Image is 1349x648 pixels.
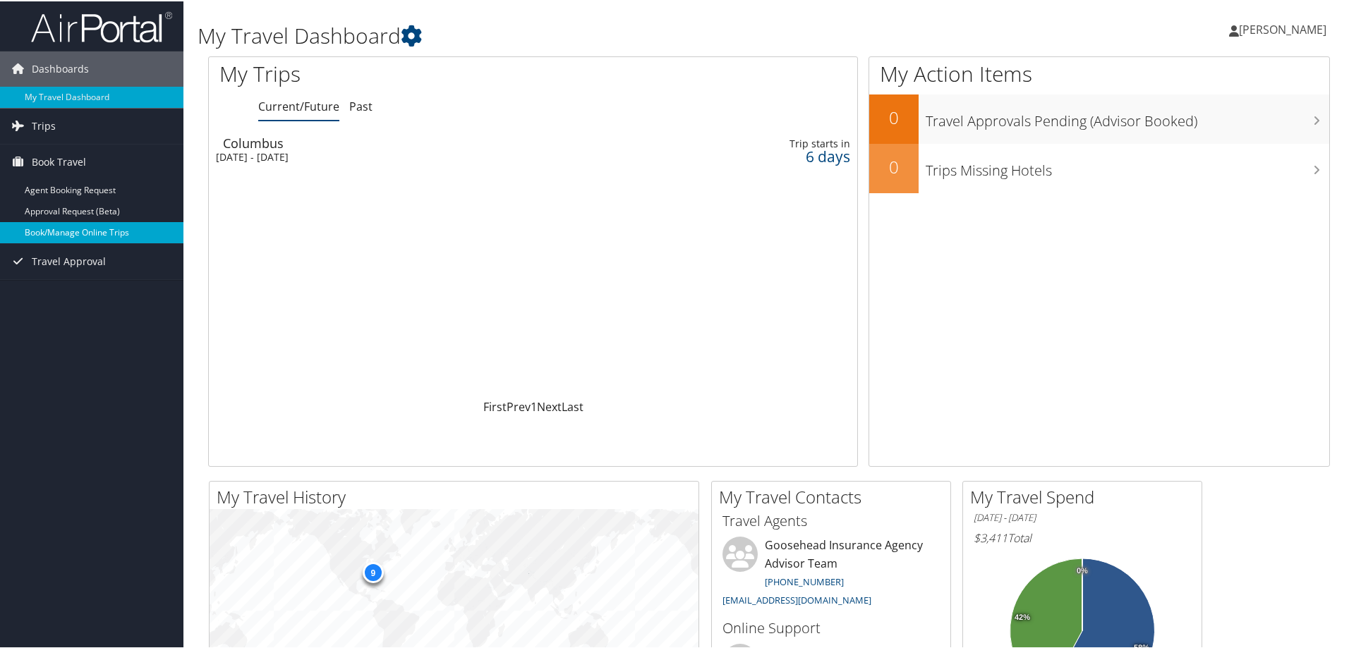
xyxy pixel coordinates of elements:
[1229,7,1341,49] a: [PERSON_NAME]
[722,617,940,637] h3: Online Support
[198,20,960,49] h1: My Travel Dashboard
[349,97,373,113] a: Past
[869,154,919,178] h2: 0
[562,398,583,413] a: Last
[217,484,698,508] h2: My Travel History
[258,97,339,113] a: Current/Future
[974,529,1008,544] span: $3,411
[869,142,1329,192] a: 0Trips Missing Hotels
[1077,566,1088,574] tspan: 0%
[715,535,947,611] li: Goosehead Insurance Agency Advisor Team
[765,574,844,587] a: [PHONE_NUMBER]
[926,103,1329,130] h3: Travel Approvals Pending (Advisor Booked)
[32,243,106,278] span: Travel Approval
[483,398,507,413] a: First
[362,561,383,582] div: 9
[219,58,576,87] h1: My Trips
[869,104,919,128] h2: 0
[32,143,86,178] span: Book Travel
[974,529,1191,544] h6: Total
[722,510,940,530] h3: Travel Agents
[31,9,172,42] img: airportal-logo.png
[719,484,950,508] h2: My Travel Contacts
[722,592,871,605] a: [EMAIL_ADDRESS][DOMAIN_NAME]
[223,135,628,148] div: Columbus
[1239,20,1326,36] span: [PERSON_NAME]
[869,93,1329,142] a: 0Travel Approvals Pending (Advisor Booked)
[970,484,1202,508] h2: My Travel Spend
[708,136,851,149] div: Trip starts in
[708,149,851,161] div: 6 days
[869,58,1329,87] h1: My Action Items
[1015,612,1030,621] tspan: 42%
[32,107,56,142] span: Trips
[216,149,621,162] div: [DATE] - [DATE]
[531,398,537,413] a: 1
[507,398,531,413] a: Prev
[537,398,562,413] a: Next
[974,510,1191,523] h6: [DATE] - [DATE]
[32,50,89,85] span: Dashboards
[926,152,1329,179] h3: Trips Missing Hotels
